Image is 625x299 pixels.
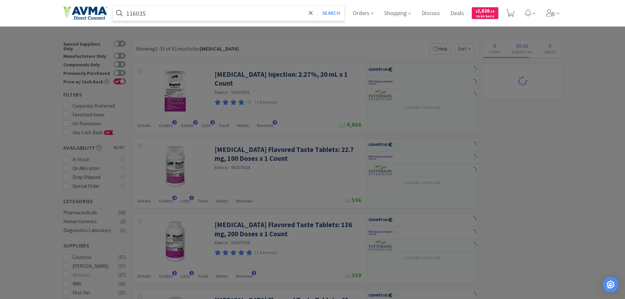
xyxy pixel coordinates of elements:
a: Deals [448,11,467,16]
span: $ [476,9,477,13]
span: Cash Back [476,15,494,19]
input: Search by item, sku, manufacturer, ingredient, size... [113,6,345,21]
a: Discuss [419,11,443,16]
span: 2,826 [476,8,494,14]
div: Open Intercom Messenger [603,277,618,292]
img: e4e33dab9f054f5782a47901c742baa9_102.png [63,6,107,20]
span: . 18 [490,9,494,13]
button: Search [317,6,344,21]
a: $2,826.18Cash Back [472,4,498,22]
